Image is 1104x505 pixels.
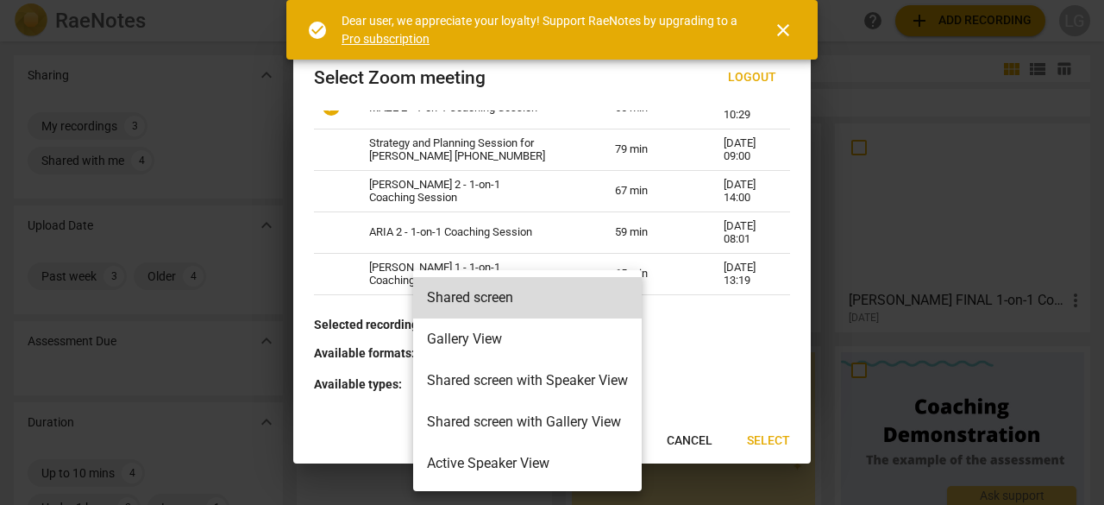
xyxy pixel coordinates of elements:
[413,277,642,319] li: Shared screen
[413,319,642,360] li: Gallery View
[413,401,642,443] li: Shared screen with Gallery View
[773,20,793,41] span: close
[342,32,430,46] a: Pro subscription
[307,20,328,41] span: check_circle
[413,360,642,401] li: Shared screen with Speaker View
[762,9,804,51] button: Close
[413,443,642,484] li: Active Speaker View
[342,12,742,47] div: Dear user, we appreciate your loyalty! Support RaeNotes by upgrading to a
